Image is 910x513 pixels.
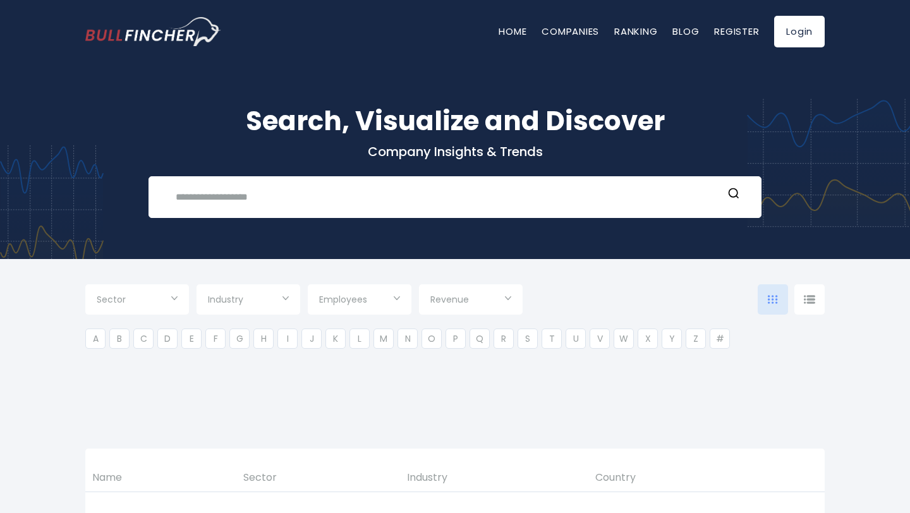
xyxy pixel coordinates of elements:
[85,17,221,46] img: bullfincher logo
[725,187,742,203] button: Search
[85,101,825,141] h1: Search, Visualize and Discover
[614,25,657,38] a: Ranking
[588,464,777,492] th: Country
[804,295,815,304] img: icon-comp-list-view.svg
[85,143,825,160] p: Company Insights & Trends
[85,329,106,349] li: A
[470,329,490,349] li: Q
[208,294,243,305] span: Industry
[518,329,538,349] li: S
[542,25,599,38] a: Companies
[85,17,221,46] a: Go to homepage
[301,329,322,349] li: J
[133,329,154,349] li: C
[494,329,514,349] li: R
[710,329,730,349] li: #
[542,329,562,349] li: T
[422,329,442,349] li: O
[566,329,586,349] li: U
[662,329,682,349] li: Y
[208,289,289,312] input: Selection
[373,329,394,349] li: M
[430,294,469,305] span: Revenue
[400,464,588,492] th: Industry
[181,329,202,349] li: E
[672,25,699,38] a: Blog
[714,25,759,38] a: Register
[397,329,418,349] li: N
[229,329,250,349] li: G
[97,294,126,305] span: Sector
[85,464,236,492] th: Name
[319,294,367,305] span: Employees
[446,329,466,349] li: P
[205,329,226,349] li: F
[97,289,178,312] input: Selection
[277,329,298,349] li: I
[614,329,634,349] li: W
[253,329,274,349] li: H
[686,329,706,349] li: Z
[325,329,346,349] li: K
[499,25,526,38] a: Home
[430,289,511,312] input: Selection
[774,16,825,47] a: Login
[319,289,400,312] input: Selection
[236,464,401,492] th: Sector
[638,329,658,349] li: X
[768,295,778,304] img: icon-comp-grid.svg
[590,329,610,349] li: V
[157,329,178,349] li: D
[349,329,370,349] li: L
[109,329,130,349] li: B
